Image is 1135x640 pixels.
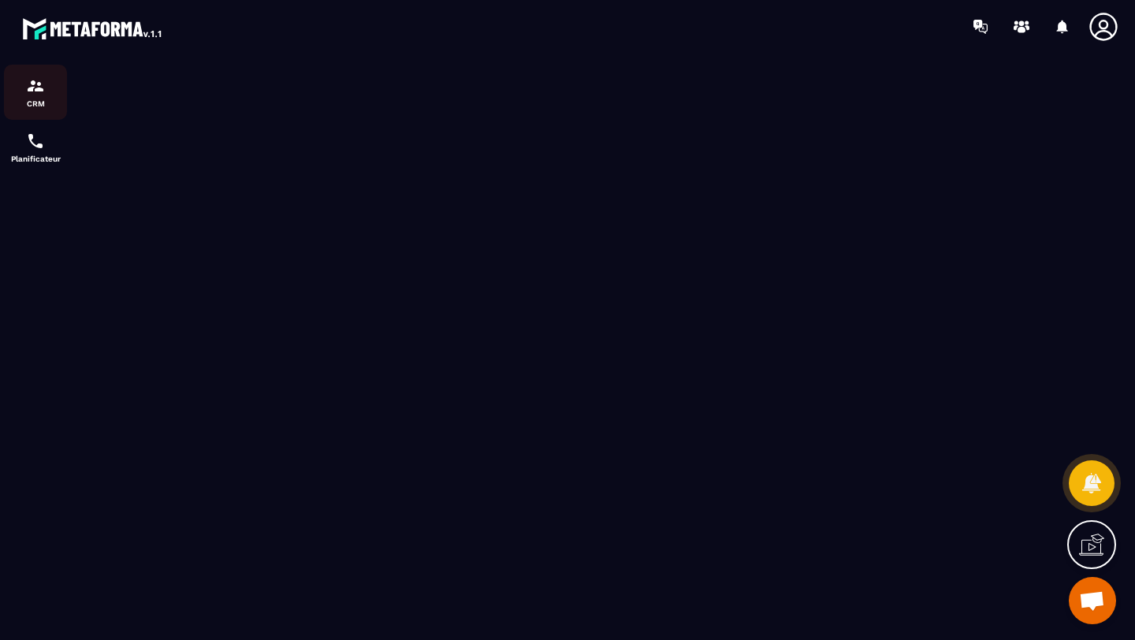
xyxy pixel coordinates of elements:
[22,14,164,43] img: logo
[26,132,45,151] img: scheduler
[1069,577,1116,624] a: Ouvrir le chat
[4,154,67,163] p: Planificateur
[4,99,67,108] p: CRM
[4,65,67,120] a: formationformationCRM
[26,76,45,95] img: formation
[4,120,67,175] a: schedulerschedulerPlanificateur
